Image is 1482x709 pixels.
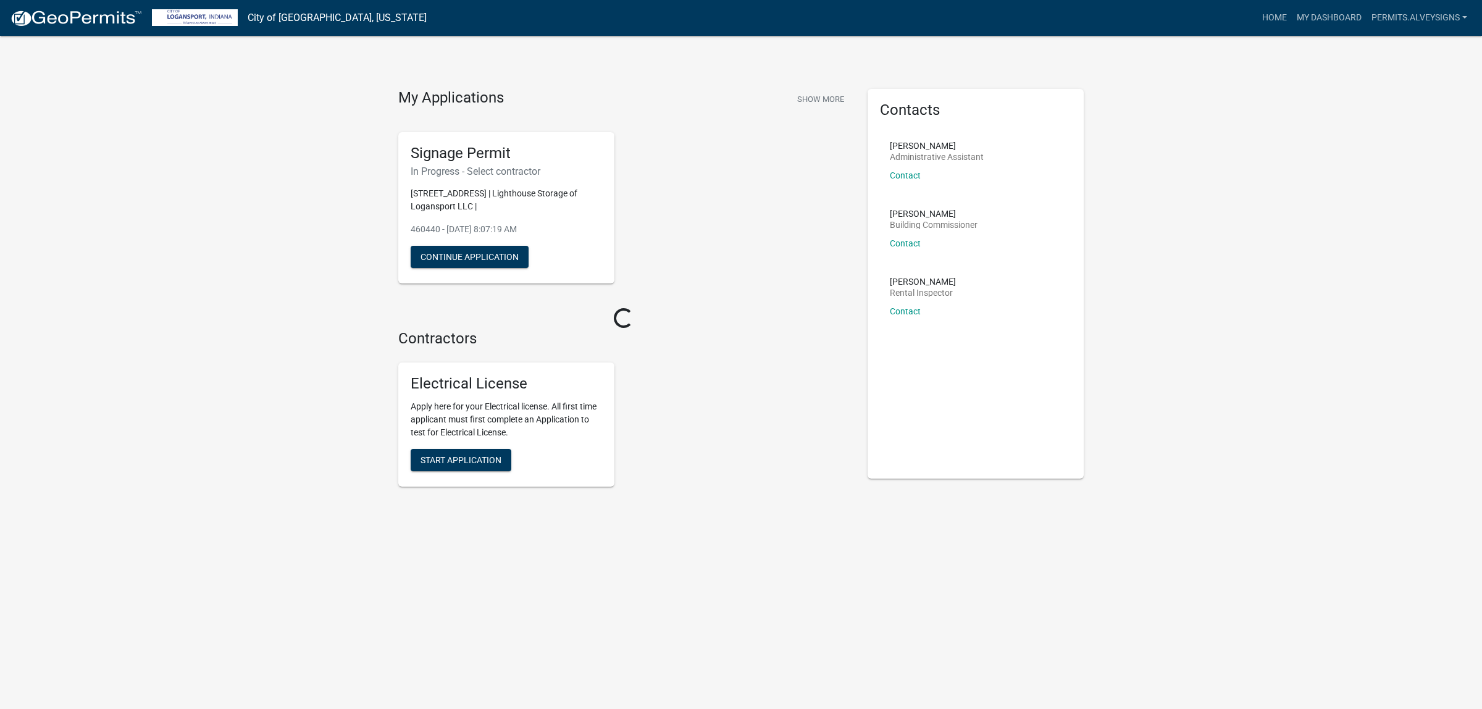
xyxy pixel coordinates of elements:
[890,209,978,218] p: [PERSON_NAME]
[398,89,504,107] h4: My Applications
[398,330,849,348] h4: Contractors
[411,166,602,177] h6: In Progress - Select contractor
[421,455,501,465] span: Start Application
[1292,6,1367,30] a: My Dashboard
[411,375,602,393] h5: Electrical License
[890,288,956,297] p: Rental Inspector
[890,153,984,161] p: Administrative Assistant
[880,101,1071,119] h5: Contacts
[411,246,529,268] button: Continue Application
[792,89,849,109] button: Show More
[411,145,602,162] h5: Signage Permit
[890,170,921,180] a: Contact
[411,400,602,439] p: Apply here for your Electrical license. All first time applicant must first complete an Applicati...
[411,187,602,213] p: [STREET_ADDRESS] | Lighthouse Storage of Logansport LLC |
[1257,6,1292,30] a: Home
[411,223,602,236] p: 460440 - [DATE] 8:07:19 AM
[890,238,921,248] a: Contact
[1367,6,1472,30] a: Permits.Alveysigns
[890,277,956,286] p: [PERSON_NAME]
[411,449,511,471] button: Start Application
[890,306,921,316] a: Contact
[890,220,978,229] p: Building Commissioner
[248,7,427,28] a: City of [GEOGRAPHIC_DATA], [US_STATE]
[890,141,984,150] p: [PERSON_NAME]
[152,9,238,26] img: City of Logansport, Indiana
